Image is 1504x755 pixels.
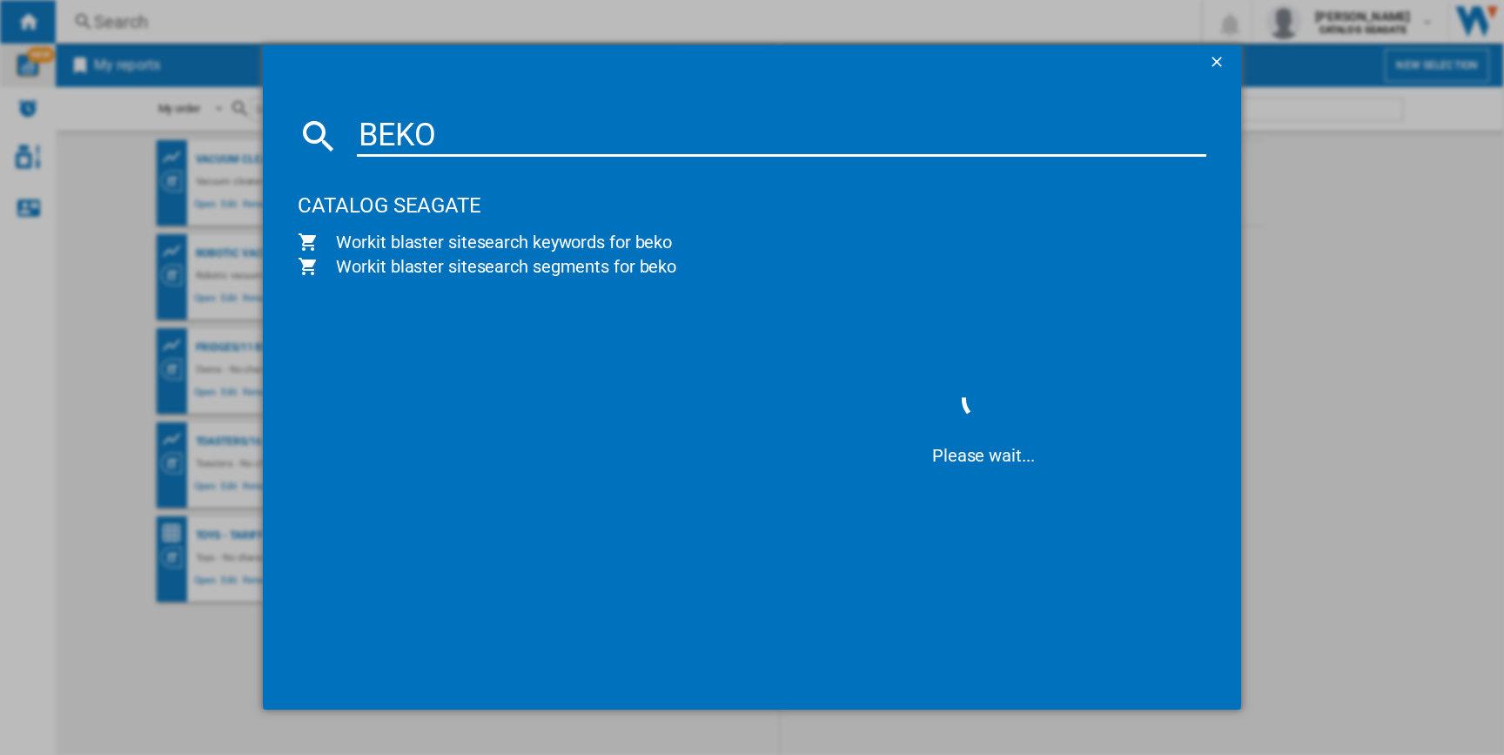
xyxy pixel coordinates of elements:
button: getI18NText('BUTTONS.CLOSE_DIALOG') [1201,45,1236,80]
ng-transclude: Please wait... [932,445,1035,466]
ng-md-icon: getI18NText('BUTTONS.CLOSE_DIALOG') [1208,53,1229,74]
input: Search [357,115,1205,157]
span: Workit blaster sitesearch segments for beko [319,254,743,279]
div: CATALOG SEAGATE [298,165,743,230]
span: Workit blaster sitesearch keywords for beko [319,230,743,254]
